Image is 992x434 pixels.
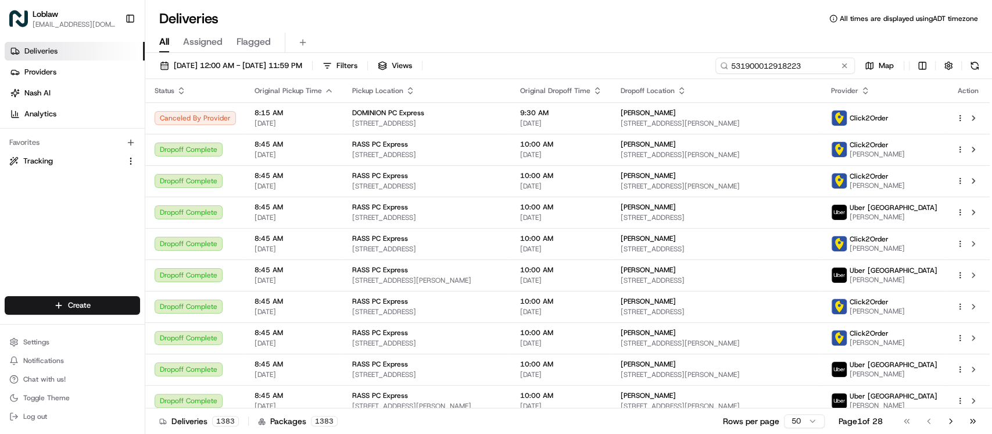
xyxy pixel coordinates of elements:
[352,328,408,337] span: RASS PC Express
[850,392,937,401] span: Uber [GEOGRAPHIC_DATA]
[520,202,602,212] span: 10:00 AM
[832,299,847,314] img: profile_click2order_cartwheel.png
[520,108,602,118] span: 9:30 AM
[311,416,338,426] div: 1383
[255,213,334,222] span: [DATE]
[94,255,191,276] a: 💻API Documentation
[352,86,403,95] span: Pickup Location
[621,339,812,348] span: [STREET_ADDRESS][PERSON_NAME]
[317,58,363,74] button: Filters
[255,370,334,379] span: [DATE]
[520,234,602,243] span: 10:00 AM
[850,234,889,244] span: Click2Order
[850,338,905,347] span: [PERSON_NAME]
[7,255,94,276] a: 📗Knowledge Base
[723,415,779,427] p: Rows per page
[352,297,408,306] span: RASS PC Express
[255,265,334,275] span: 8:45 AM
[110,260,187,272] span: API Documentation
[520,171,602,180] span: 10:00 AM
[36,212,94,221] span: [PERSON_NAME]
[255,244,334,254] span: [DATE]
[832,142,847,157] img: profile_click2order_cartwheel.png
[258,415,338,427] div: Packages
[621,202,676,212] span: [PERSON_NAME]
[24,46,58,56] span: Deliveries
[850,150,905,159] span: [PERSON_NAME]
[24,111,45,132] img: 1727276513143-84d647e1-66c0-4f92-a045-3c9f9f5dfd92
[850,172,889,181] span: Click2Order
[352,339,502,348] span: [STREET_ADDRESS]
[36,180,98,190] span: Loblaw 12 agents
[621,391,676,400] span: [PERSON_NAME]
[5,408,140,425] button: Log out
[850,140,889,150] span: Click2Order
[621,307,812,316] span: [STREET_ADDRESS]
[621,182,812,191] span: [STREET_ADDRESS][PERSON_NAME]
[850,181,905,190] span: [PERSON_NAME]
[850,203,937,212] span: Uber [GEOGRAPHIC_DATA]
[621,328,676,337] span: [PERSON_NAME]
[520,86,590,95] span: Original Dropoff Time
[832,393,847,408] img: uber-new-logo.jpeg
[5,42,145,61] a: Deliveries
[255,202,334,212] span: 8:45 AM
[33,20,116,29] button: [EMAIL_ADDRESS][DOMAIN_NAME]
[352,370,502,379] span: [STREET_ADDRESS]
[82,288,141,297] a: Powered byPylon
[155,86,174,95] span: Status
[212,416,239,426] div: 1383
[255,328,334,337] span: 8:45 AM
[52,111,191,123] div: Start new chat
[352,182,502,191] span: [STREET_ADDRESS]
[5,63,145,81] a: Providers
[5,133,140,152] div: Favorites
[352,150,502,159] span: [STREET_ADDRESS]
[255,276,334,285] span: [DATE]
[621,213,812,222] span: [STREET_ADDRESS]
[621,276,812,285] span: [STREET_ADDRESS]
[103,212,127,221] span: [DATE]
[23,393,70,403] span: Toggle Theme
[520,276,602,285] span: [DATE]
[621,86,675,95] span: Dropoff Location
[12,47,212,65] p: Welcome 👋
[621,108,676,118] span: [PERSON_NAME]
[5,105,145,123] a: Analytics
[850,244,905,253] span: [PERSON_NAME]
[832,236,847,251] img: profile_click2order_cartwheel.png
[116,289,141,297] span: Pylon
[23,356,64,365] span: Notifications
[832,205,847,220] img: uber-new-logo.jpeg
[850,307,905,316] span: [PERSON_NAME]
[68,300,91,311] span: Create
[520,119,602,128] span: [DATE]
[12,111,33,132] img: 1736555255976-a54dd68f-1ca7-489b-9aae-adbdc363a1c4
[956,86,980,95] div: Action
[520,370,602,379] span: [DATE]
[180,149,212,163] button: See all
[352,265,408,275] span: RASS PC Express
[352,234,408,243] span: RASS PC Express
[255,401,334,411] span: [DATE]
[352,171,408,180] span: RASS PC Express
[33,8,58,20] button: Loblaw
[520,265,602,275] span: 10:00 AM
[336,61,357,71] span: Filters
[850,329,889,338] span: Click2Order
[100,180,104,190] span: •
[255,182,334,191] span: [DATE]
[621,401,812,411] span: [STREET_ADDRESS][PERSON_NAME]
[520,391,602,400] span: 10:00 AM
[237,35,271,49] span: Flagged
[621,244,812,254] span: [STREET_ADDRESS]
[520,307,602,316] span: [DATE]
[352,244,502,254] span: [STREET_ADDRESS]
[850,275,937,284] span: [PERSON_NAME]
[832,268,847,283] img: uber-new-logo.jpeg
[12,151,78,161] div: Past conversations
[373,58,417,74] button: Views
[12,261,21,271] div: 📗
[159,415,239,427] div: Deliveries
